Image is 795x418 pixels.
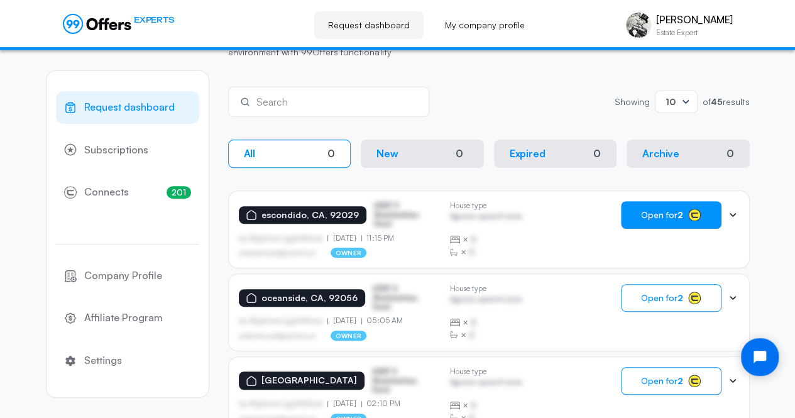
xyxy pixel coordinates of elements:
a: Connects201 [56,176,199,209]
button: Open for2 [621,201,721,229]
strong: 2 [677,292,683,303]
p: [DATE] [327,399,361,408]
div: 0 [327,148,335,160]
div: × [450,399,522,412]
span: B [471,233,476,246]
button: Open for2 [621,367,721,395]
p: Expired [510,148,546,160]
p: escondido, CA, 92029 [261,210,359,221]
span: EXPERTS [134,14,174,26]
p: owner [331,248,366,258]
div: 0 [726,148,734,160]
p: asdfasdfasasfd@asdfasd.asf [239,249,316,256]
p: by Afgdsrwe Ljgjkdfsbvas [239,399,328,408]
span: Affiliate Program [84,310,163,326]
div: × [450,246,522,258]
p: Archive [642,148,679,160]
div: 0 [593,148,601,160]
div: × [450,233,522,246]
span: 201 [167,186,191,199]
a: Request dashboard [314,11,424,39]
div: 0 [451,146,468,161]
p: House type [450,284,522,293]
p: House type [450,367,522,376]
p: ASDF S Sfasfdasfdas Dasd [373,284,436,311]
p: Agrwsv qwervf oiuns [450,295,522,307]
p: 02:10 PM [361,399,400,408]
button: All0 [228,140,351,168]
strong: 2 [677,375,683,386]
a: Request dashboard [56,91,199,124]
p: by Afgdsrwe Ljgjkdfsbvas [239,316,328,325]
p: House type [450,201,522,210]
strong: 45 [711,96,723,107]
button: Expired0 [494,140,617,168]
span: B [469,329,474,341]
a: Company Profile [56,260,199,292]
p: ASDF S Sfasfdasfdas Dasd [372,367,435,394]
button: Open for2 [621,284,721,312]
p: asdfasdfasasfd@asdfasd.asf [239,332,316,339]
p: 11:15 PM [361,234,394,243]
p: Estate Expert [656,29,732,36]
p: by Afgdsrwe Ljgjkdfsbvas [239,234,328,243]
span: Company Profile [84,268,162,284]
span: Open for [641,210,683,220]
span: Connects [84,184,129,201]
p: oceanside, CA, 92056 [261,293,358,304]
p: [GEOGRAPHIC_DATA] [261,375,357,386]
span: B [469,246,474,258]
a: Subscriptions [56,134,199,167]
p: Agrwsv qwervf oiuns [450,378,522,390]
p: ASDF S Sfasfdasfdas Dasd [374,201,437,228]
span: Request dashboard [84,99,175,116]
p: All [244,148,256,160]
button: New0 [361,140,484,168]
div: × [450,316,522,329]
a: EXPERTS [63,14,174,34]
p: [DATE] [327,234,361,243]
p: 05:05 AM [361,316,403,325]
img: Judah Michael [626,13,651,38]
p: [PERSON_NAME] [656,14,732,26]
a: Affiliate Program [56,302,199,334]
a: Settings [56,344,199,377]
span: Subscriptions [84,142,148,158]
p: Showing [615,97,650,106]
p: [DATE] [327,316,361,325]
p: of results [703,97,750,106]
strong: 2 [677,209,683,220]
p: Agrwsv qwervf oiuns [450,212,522,224]
span: 10 [666,96,676,107]
a: My company profile [431,11,539,39]
span: Open for [641,376,683,386]
button: Archive0 [627,140,750,168]
p: owner [331,331,366,341]
span: Open for [641,293,683,303]
span: B [471,399,476,412]
div: × [450,329,522,341]
span: B [471,316,476,329]
span: Settings [84,353,122,369]
iframe: Tidio Chat [730,327,789,387]
p: New [376,148,398,160]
